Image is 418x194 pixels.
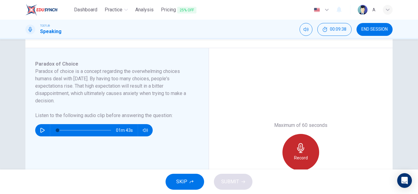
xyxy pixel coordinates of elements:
button: SKIP [166,174,204,190]
div: Mute [300,23,312,36]
div: A [372,6,375,13]
img: Profile picture [358,5,368,15]
span: Pricing [161,6,196,14]
div: Open Intercom Messenger [397,173,412,188]
span: 01m 43s [116,124,138,136]
span: 00:09:38 [330,27,346,32]
h6: Listen to the following audio clip before answering the question : [35,112,192,119]
span: Dashboard [74,6,97,13]
span: Paradox of Choice [35,61,78,67]
span: SKIP [176,177,187,186]
img: EduSynch logo [25,4,58,16]
button: Pricing25% OFF [159,4,199,16]
img: en [313,8,321,12]
button: Practice [102,4,130,15]
span: TOEFL® [40,24,50,28]
span: END SESSION [361,27,388,32]
span: 25% OFF [177,7,196,13]
div: Hide [317,23,352,36]
h1: Speaking [40,28,62,35]
span: Analysis [135,6,154,13]
a: Dashboard [72,4,100,16]
h6: Maximum of 60 seconds [274,122,327,129]
button: Analysis [133,4,156,15]
button: Record [282,134,319,171]
span: Practice [105,6,122,13]
a: EduSynch logo [25,4,72,16]
h6: Record [294,154,308,162]
button: END SESSION [356,23,393,36]
button: 00:09:38 [317,23,352,36]
h6: Paradox of choice is a concept regarding the overwhelming choices humans deal with [DATE]. By hav... [35,68,192,105]
button: Dashboard [72,4,100,15]
a: Analysis [133,4,156,16]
